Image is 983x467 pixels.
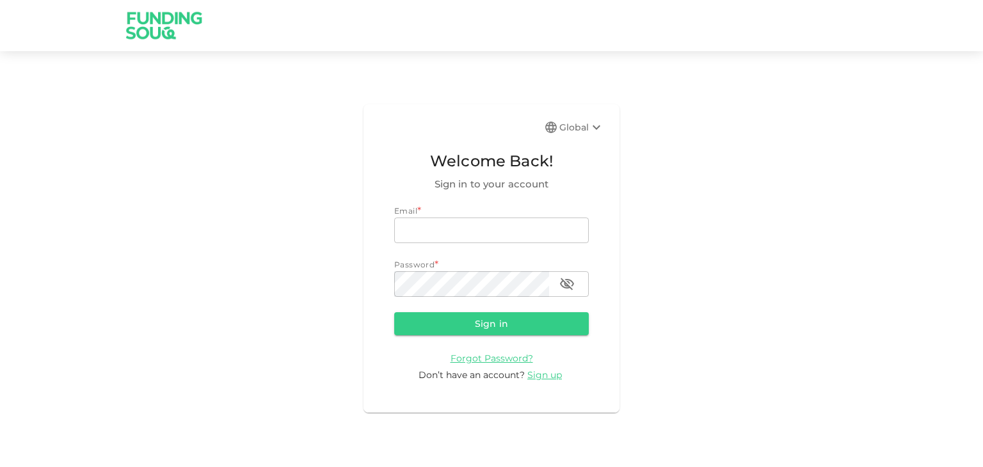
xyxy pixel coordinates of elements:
[419,369,525,381] span: Don’t have an account?
[451,352,533,364] span: Forgot Password?
[559,120,604,135] div: Global
[394,260,435,269] span: Password
[394,312,589,335] button: Sign in
[394,271,549,297] input: password
[394,177,589,192] span: Sign in to your account
[394,206,417,216] span: Email
[394,218,589,243] input: email
[451,352,533,364] a: Forgot Password?
[527,369,562,381] span: Sign up
[394,149,589,173] span: Welcome Back!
